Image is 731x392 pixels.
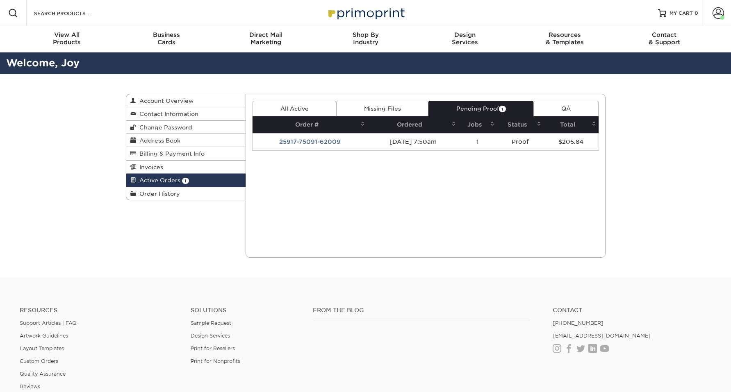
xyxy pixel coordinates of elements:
[336,101,428,116] a: Missing Files
[253,133,367,150] td: 25917-75091-62009
[136,164,163,170] span: Invoices
[415,31,515,46] div: Services
[216,31,316,39] span: Direct Mail
[116,31,216,39] span: Business
[17,31,117,39] span: View All
[17,26,117,52] a: View AllProducts
[20,383,40,390] a: Reviews
[20,371,66,377] a: Quality Assurance
[136,97,194,104] span: Account Overview
[136,190,180,197] span: Order History
[33,8,113,18] input: SEARCH PRODUCTS.....
[126,161,246,174] a: Invoices
[428,101,533,116] a: Pending Proof1
[499,106,506,112] span: 1
[367,133,458,150] td: [DATE] 7:50am
[126,94,246,107] a: Account Overview
[695,10,698,16] span: 0
[116,26,216,52] a: BusinessCards
[126,174,246,187] a: Active Orders 1
[316,31,415,39] span: Shop By
[497,116,544,133] th: Status
[216,31,316,46] div: Marketing
[316,31,415,46] div: Industry
[20,358,58,364] a: Custom Orders
[20,333,68,339] a: Artwork Guidelines
[553,320,603,326] a: [PHONE_NUMBER]
[415,26,515,52] a: DesignServices
[615,31,714,39] span: Contact
[191,345,235,351] a: Print for Resellers
[126,107,246,120] a: Contact Information
[515,31,615,46] div: & Templates
[126,147,246,160] a: Billing & Payment Info
[497,133,544,150] td: Proof
[553,307,711,314] a: Contact
[415,31,515,39] span: Design
[515,26,615,52] a: Resources& Templates
[253,116,367,133] th: Order #
[136,150,205,157] span: Billing & Payment Info
[615,31,714,46] div: & Support
[20,320,77,326] a: Support Articles | FAQ
[515,31,615,39] span: Resources
[136,111,198,117] span: Contact Information
[615,26,714,52] a: Contact& Support
[136,124,192,131] span: Change Password
[191,320,231,326] a: Sample Request
[20,345,64,351] a: Layout Templates
[458,133,497,150] td: 1
[191,307,301,314] h4: Solutions
[533,101,598,116] a: QA
[216,26,316,52] a: Direct MailMarketing
[544,133,598,150] td: $205.84
[313,307,530,314] h4: From the Blog
[126,134,246,147] a: Address Book
[325,4,407,22] img: Primoprint
[20,307,178,314] h4: Resources
[367,116,458,133] th: Ordered
[136,137,180,144] span: Address Book
[253,101,336,116] a: All Active
[316,26,415,52] a: Shop ByIndustry
[126,121,246,134] a: Change Password
[191,358,240,364] a: Print for Nonprofits
[553,333,651,339] a: [EMAIL_ADDRESS][DOMAIN_NAME]
[191,333,230,339] a: Design Services
[17,31,117,46] div: Products
[126,187,246,200] a: Order History
[670,10,693,17] span: MY CART
[544,116,598,133] th: Total
[116,31,216,46] div: Cards
[136,177,180,184] span: Active Orders
[182,178,189,184] span: 1
[458,116,497,133] th: Jobs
